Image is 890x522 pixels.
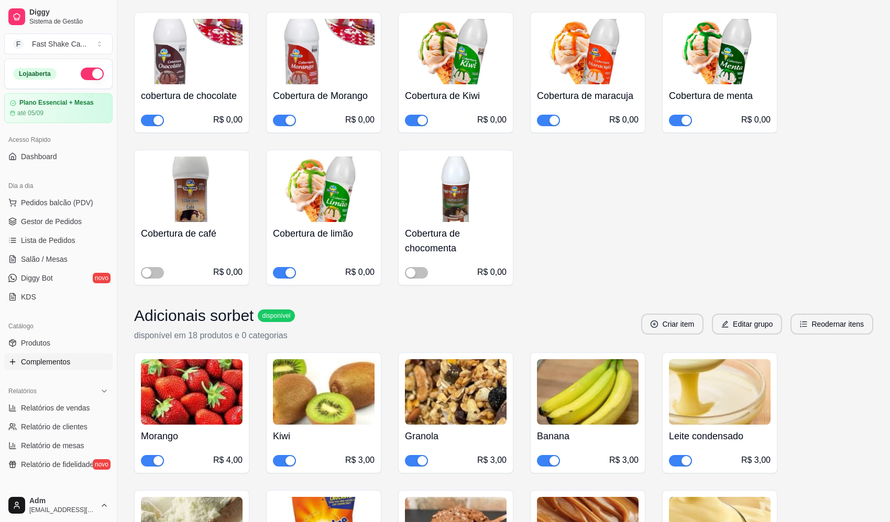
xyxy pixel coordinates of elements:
span: Complementos [21,357,70,367]
span: Dashboard [21,151,57,162]
a: Salão / Mesas [4,251,113,268]
img: product-image [669,19,771,84]
img: product-image [273,359,375,425]
div: R$ 0,00 [741,114,771,126]
a: Relatório de fidelidadenovo [4,456,113,473]
article: até 05/09 [17,109,43,117]
span: Relatórios [8,387,37,395]
a: Relatórios de vendas [4,399,113,416]
div: Loja aberta [13,68,57,80]
div: R$ 3,00 [477,454,507,467]
a: Relatório de mesas [4,437,113,454]
span: KDS [21,292,36,302]
div: R$ 0,00 [477,266,507,279]
img: product-image [405,157,507,222]
h4: Granola [405,429,507,443]
a: Lista de Pedidos [4,232,113,249]
img: product-image [669,359,771,425]
span: disponível [260,312,292,320]
article: Plano Essencial + Mesas [19,99,94,107]
img: product-image [141,359,243,425]
div: R$ 0,00 [345,266,375,279]
h4: Cobertura de Morango [273,88,375,103]
span: Diggy [29,8,108,17]
span: Diggy Bot [21,273,53,283]
span: Sistema de Gestão [29,17,108,26]
div: R$ 3,00 [345,454,375,467]
span: Relatórios de vendas [21,403,90,413]
span: Relatório de mesas [21,440,84,451]
h4: Cobertura de chocomenta [405,226,507,256]
span: Adm [29,496,96,506]
p: disponível em 18 produtos e 0 categorias [134,329,295,342]
a: Complementos [4,353,113,370]
a: DiggySistema de Gestão [4,4,113,29]
button: Select a team [4,34,113,54]
button: Adm[EMAIL_ADDRESS][DOMAIN_NAME] [4,493,113,518]
button: Alterar Status [81,68,104,80]
a: Gestor de Pedidos [4,213,113,230]
div: R$ 0,00 [477,114,507,126]
div: Acesso Rápido [4,131,113,148]
h4: Cobertura de menta [669,88,771,103]
h4: Banana [537,429,639,443]
h4: cobertura de chocolate [141,88,243,103]
span: Salão / Mesas [21,254,68,264]
button: editEditar grupo [712,314,782,335]
a: Plano Essencial + Mesasaté 05/09 [4,93,113,123]
span: Produtos [21,338,50,348]
h4: Leite condensado [669,429,771,443]
div: Dia a dia [4,177,113,194]
div: R$ 3,00 [741,454,771,467]
div: R$ 0,00 [213,114,243,126]
img: product-image [405,19,507,84]
div: R$ 4,00 [213,454,243,467]
a: Diggy Botnovo [4,270,113,286]
img: product-image [537,359,639,425]
a: Relatório de clientes [4,418,113,435]
div: R$ 0,00 [609,114,639,126]
h4: Cobertura de limão [273,226,375,241]
h4: Cobertura de Kiwi [405,88,507,103]
img: product-image [273,157,375,222]
a: Produtos [4,335,113,351]
div: Catálogo [4,318,113,335]
span: Relatório de fidelidade [21,459,94,470]
h3: Adicionais sorbet [134,306,254,325]
button: plus-circleCriar item [641,314,704,335]
span: Lista de Pedidos [21,235,75,246]
img: product-image [405,359,507,425]
span: plus-circle [651,320,658,328]
button: ordered-listReodernar itens [790,314,873,335]
a: Dashboard [4,148,113,165]
div: R$ 3,00 [609,454,639,467]
span: F [13,39,24,49]
div: R$ 0,00 [213,266,243,279]
img: product-image [273,19,375,84]
div: R$ 0,00 [345,114,375,126]
h4: Cobertura de café [141,226,243,241]
span: Pedidos balcão (PDV) [21,197,93,208]
a: KDS [4,288,113,305]
img: product-image [537,19,639,84]
img: product-image [141,19,243,84]
span: Gestor de Pedidos [21,216,82,227]
h4: Cobertura de maracuja [537,88,639,103]
span: [EMAIL_ADDRESS][DOMAIN_NAME] [29,506,96,514]
span: ordered-list [800,320,807,328]
span: Relatório de clientes [21,421,87,432]
img: product-image [141,157,243,222]
h4: Morango [141,429,243,443]
span: edit [721,320,729,328]
div: Fast Shake Ca ... [32,39,86,49]
button: Pedidos balcão (PDV) [4,194,113,211]
div: Gerenciar [4,485,113,502]
h4: Kiwi [273,429,375,443]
